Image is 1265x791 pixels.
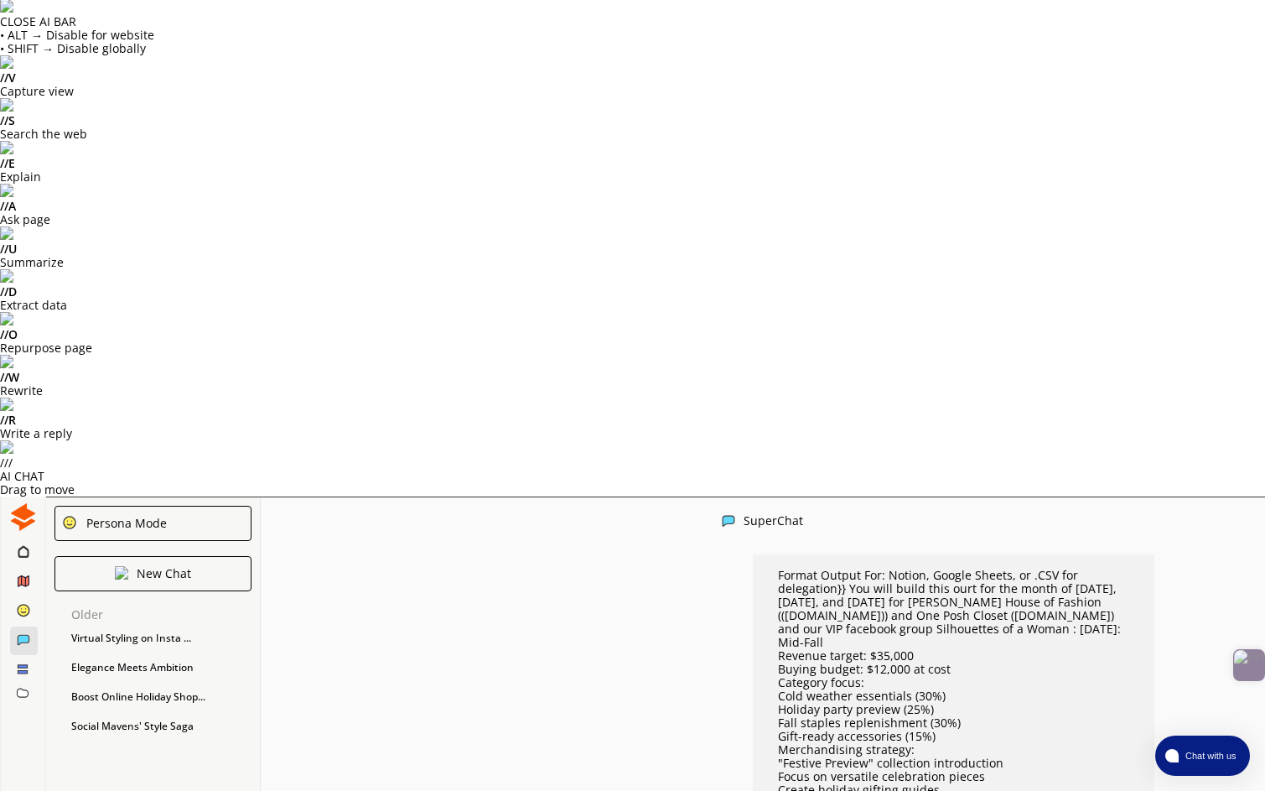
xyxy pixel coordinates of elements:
[778,757,1129,770] p: "Festive Preview" collection introduction
[9,503,37,531] img: Close
[778,770,1129,783] p: Focus on versatile celebration pieces
[778,690,1129,703] p: Cold weather essentials (30%)
[63,655,260,680] div: Elegance Meets Ambition
[137,567,191,580] p: New Chat
[778,730,1129,743] p: Gift-ready accessories (15%)
[778,569,1129,649] p: Format Output For: Notion, Google Sheets, or .CSV for delegation}} You will build this ourt for t...
[778,649,1129,663] p: Revenue target: $35,000
[778,703,1129,716] p: Holiday party preview (25%)
[115,566,128,580] img: Close
[778,743,1129,757] p: Merchandising strategy:
[62,515,77,530] img: Close
[80,517,167,530] div: Persona Mode
[1179,749,1240,762] span: Chat with us
[63,714,260,739] div: Social Mavens' Style Saga
[722,514,735,528] img: Close
[744,514,803,530] div: SuperChat
[1155,736,1250,776] button: atlas-launcher
[63,626,260,651] div: Virtual Styling on Insta ...
[778,676,1129,690] p: Category focus:
[778,716,1129,730] p: Fall staples replenishment (30%)
[63,684,260,710] div: Boost Online Holiday Shop...
[71,608,260,622] p: Older
[778,663,1129,676] p: Buying budget: $12,000 at cost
